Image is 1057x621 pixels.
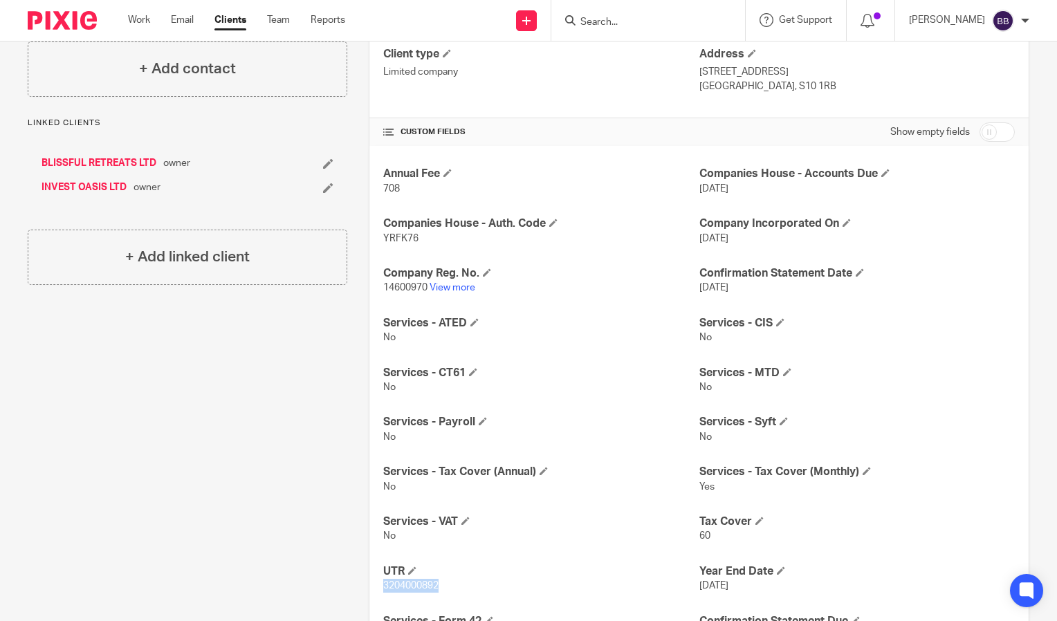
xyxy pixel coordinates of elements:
[128,13,150,27] a: Work
[383,432,396,442] span: No
[383,283,428,293] span: 14600970
[383,184,400,194] span: 708
[42,180,127,194] a: INVEST OASIS LTD
[383,65,699,79] p: Limited company
[890,125,970,139] label: Show empty fields
[699,581,728,591] span: [DATE]
[163,156,190,170] span: owner
[699,47,1015,62] h4: Address
[699,167,1015,181] h4: Companies House - Accounts Due
[383,167,699,181] h4: Annual Fee
[311,13,345,27] a: Reports
[699,283,728,293] span: [DATE]
[383,581,439,591] span: 3204000892
[699,564,1015,579] h4: Year End Date
[134,180,160,194] span: owner
[383,415,699,429] h4: Services - Payroll
[909,13,985,27] p: [PERSON_NAME]
[779,15,832,25] span: Get Support
[383,266,699,281] h4: Company Reg. No.
[383,366,699,380] h4: Services - CT61
[699,366,1015,380] h4: Services - MTD
[579,17,704,29] input: Search
[699,382,712,392] span: No
[992,10,1014,32] img: svg%3E
[383,465,699,479] h4: Services - Tax Cover (Annual)
[383,333,396,342] span: No
[699,515,1015,529] h4: Tax Cover
[383,531,396,541] span: No
[383,216,699,231] h4: Companies House - Auth. Code
[699,333,712,342] span: No
[383,482,396,492] span: No
[171,13,194,27] a: Email
[699,184,728,194] span: [DATE]
[125,246,250,268] h4: + Add linked client
[699,266,1015,281] h4: Confirmation Statement Date
[267,13,290,27] a: Team
[383,316,699,331] h4: Services - ATED
[699,415,1015,429] h4: Services - Syft
[383,47,699,62] h4: Client type
[383,564,699,579] h4: UTR
[699,482,715,492] span: Yes
[383,515,699,529] h4: Services - VAT
[699,432,712,442] span: No
[699,316,1015,331] h4: Services - CIS
[699,65,1015,79] p: [STREET_ADDRESS]
[699,531,710,541] span: 60
[214,13,246,27] a: Clients
[699,80,1015,93] p: [GEOGRAPHIC_DATA], S10 1RB
[699,216,1015,231] h4: Company Incorporated On
[383,127,699,138] h4: CUSTOM FIELDS
[28,11,97,30] img: Pixie
[383,382,396,392] span: No
[430,283,475,293] a: View more
[383,234,419,243] span: YRFK76
[699,465,1015,479] h4: Services - Tax Cover (Monthly)
[139,58,236,80] h4: + Add contact
[42,156,156,170] a: BLISSFUL RETREATS LTD
[28,118,347,129] p: Linked clients
[699,234,728,243] span: [DATE]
